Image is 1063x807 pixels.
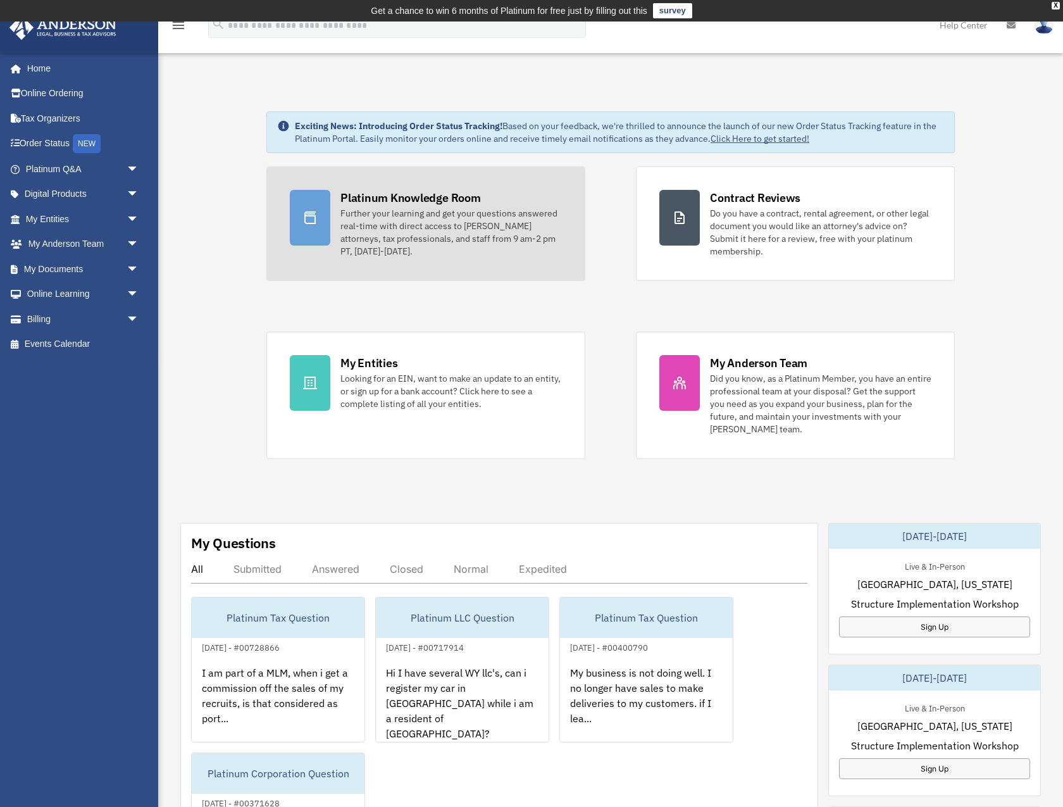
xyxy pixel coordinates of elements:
[9,81,158,106] a: Online Ordering
[895,701,975,714] div: Live & In-Person
[9,332,158,357] a: Events Calendar
[340,190,481,206] div: Platinum Knowledge Room
[127,156,152,182] span: arrow_drop_down
[266,332,585,459] a: My Entities Looking for an EIN, want to make an update to an entity, or sign up for a bank accoun...
[829,665,1040,691] div: [DATE]-[DATE]
[376,597,549,638] div: Platinum LLC Question
[454,563,488,575] div: Normal
[171,18,186,33] i: menu
[73,134,101,153] div: NEW
[191,563,203,575] div: All
[295,120,944,145] div: Based on your feedback, we're thrilled to announce the launch of our new Order Status Tracking fe...
[371,3,647,18] div: Get a chance to win 6 months of Platinum for free just by filling out this
[295,120,502,132] strong: Exciting News: Introducing Order Status Tracking!
[9,232,158,257] a: My Anderson Teamarrow_drop_down
[127,232,152,258] span: arrow_drop_down
[653,3,692,18] a: survey
[340,207,562,258] div: Further your learning and get your questions answered real-time with direct access to [PERSON_NAM...
[192,640,290,653] div: [DATE] - #00728866
[127,282,152,308] span: arrow_drop_down
[9,206,158,232] a: My Entitiesarrow_drop_down
[636,332,955,459] a: My Anderson Team Did you know, as a Platinum Member, you have an entire professional team at your...
[710,355,807,371] div: My Anderson Team
[340,372,562,410] div: Looking for an EIN, want to make an update to an entity, or sign up for a bank account? Click her...
[192,597,364,638] div: Platinum Tax Question
[9,282,158,307] a: Online Learningarrow_drop_down
[6,15,120,40] img: Anderson Advisors Platinum Portal
[127,256,152,282] span: arrow_drop_down
[560,640,658,653] div: [DATE] - #00400790
[857,577,1012,592] span: [GEOGRAPHIC_DATA], [US_STATE]
[127,306,152,332] span: arrow_drop_down
[9,156,158,182] a: Platinum Q&Aarrow_drop_down
[710,190,800,206] div: Contract Reviews
[127,206,152,232] span: arrow_drop_down
[1035,16,1054,34] img: User Pic
[851,738,1019,753] span: Structure Implementation Workshop
[312,563,359,575] div: Answered
[192,753,364,794] div: Platinum Corporation Question
[857,718,1012,734] span: [GEOGRAPHIC_DATA], [US_STATE]
[233,563,282,575] div: Submitted
[9,256,158,282] a: My Documentsarrow_drop_down
[191,534,276,553] div: My Questions
[851,596,1019,611] span: Structure Implementation Workshop
[711,133,809,144] a: Click Here to get started!
[710,207,931,258] div: Do you have a contract, rental agreement, or other legal document you would like an attorney's ad...
[376,655,549,754] div: Hi I have several WY llc's, can i register my car in [GEOGRAPHIC_DATA] while i am a resident of [...
[390,563,423,575] div: Closed
[9,182,158,207] a: Digital Productsarrow_drop_down
[9,106,158,131] a: Tax Organizers
[266,166,585,281] a: Platinum Knowledge Room Further your learning and get your questions answered real-time with dire...
[127,182,152,208] span: arrow_drop_down
[171,22,186,33] a: menu
[192,655,364,754] div: I am part of a MLM, when i get a commission off the sales of my recruits, is that considered as p...
[9,56,152,81] a: Home
[636,166,955,281] a: Contract Reviews Do you have a contract, rental agreement, or other legal document you would like...
[559,597,733,742] a: Platinum Tax Question[DATE] - #00400790My business is not doing well. I no longer have sales to m...
[9,306,158,332] a: Billingarrow_drop_down
[560,597,733,638] div: Platinum Tax Question
[1052,2,1060,9] div: close
[375,597,549,742] a: Platinum LLC Question[DATE] - #00717914Hi I have several WY llc's, can i register my car in [GEOG...
[839,758,1030,779] a: Sign Up
[560,655,733,754] div: My business is not doing well. I no longer have sales to make deliveries to my customers. if I le...
[340,355,397,371] div: My Entities
[191,597,365,742] a: Platinum Tax Question[DATE] - #00728866I am part of a MLM, when i get a commission off the sales ...
[9,131,158,157] a: Order StatusNEW
[376,640,474,653] div: [DATE] - #00717914
[710,372,931,435] div: Did you know, as a Platinum Member, you have an entire professional team at your disposal? Get th...
[829,523,1040,549] div: [DATE]-[DATE]
[211,17,225,31] i: search
[895,559,975,572] div: Live & In-Person
[519,563,567,575] div: Expedited
[839,616,1030,637] a: Sign Up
